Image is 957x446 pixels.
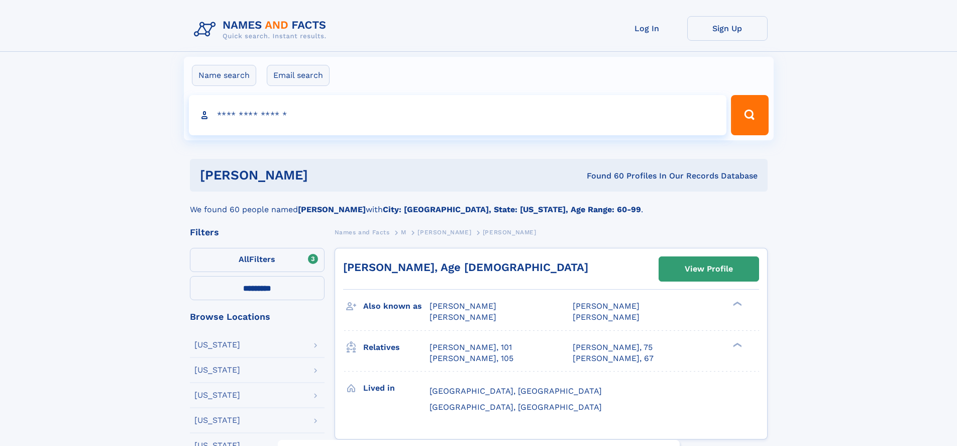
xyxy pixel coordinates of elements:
[383,205,641,214] b: City: [GEOGRAPHIC_DATA], State: [US_STATE], Age Range: 60-99
[430,312,496,322] span: [PERSON_NAME]
[685,257,733,281] div: View Profile
[192,65,256,86] label: Name search
[430,386,602,396] span: [GEOGRAPHIC_DATA], [GEOGRAPHIC_DATA]
[335,226,390,238] a: Names and Facts
[573,353,654,364] a: [PERSON_NAME], 67
[730,341,742,348] div: ❯
[430,301,496,311] span: [PERSON_NAME]
[417,229,471,236] span: [PERSON_NAME]
[417,226,471,238] a: [PERSON_NAME]
[363,298,430,315] h3: Also known as
[573,342,653,353] a: [PERSON_NAME], 75
[267,65,330,86] label: Email search
[343,261,588,274] a: [PERSON_NAME], Age [DEMOGRAPHIC_DATA]
[189,95,727,135] input: search input
[401,226,406,238] a: M
[200,169,448,182] h1: [PERSON_NAME]
[607,16,687,41] a: Log In
[687,16,768,41] a: Sign Up
[447,170,758,182] div: Found 60 Profiles In Our Records Database
[190,312,325,321] div: Browse Locations
[363,339,430,356] h3: Relatives
[363,380,430,397] h3: Lived in
[190,16,335,43] img: Logo Names and Facts
[659,257,759,281] a: View Profile
[731,95,768,135] button: Search Button
[401,229,406,236] span: M
[430,353,513,364] a: [PERSON_NAME], 105
[483,229,537,236] span: [PERSON_NAME]
[194,366,240,374] div: [US_STATE]
[730,301,742,307] div: ❯
[190,192,768,216] div: We found 60 people named with .
[194,391,240,399] div: [US_STATE]
[298,205,366,214] b: [PERSON_NAME]
[239,254,249,264] span: All
[190,228,325,237] div: Filters
[430,342,512,353] a: [PERSON_NAME], 101
[573,301,640,311] span: [PERSON_NAME]
[573,312,640,322] span: [PERSON_NAME]
[430,402,602,412] span: [GEOGRAPHIC_DATA], [GEOGRAPHIC_DATA]
[194,416,240,424] div: [US_STATE]
[190,248,325,272] label: Filters
[194,341,240,349] div: [US_STATE]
